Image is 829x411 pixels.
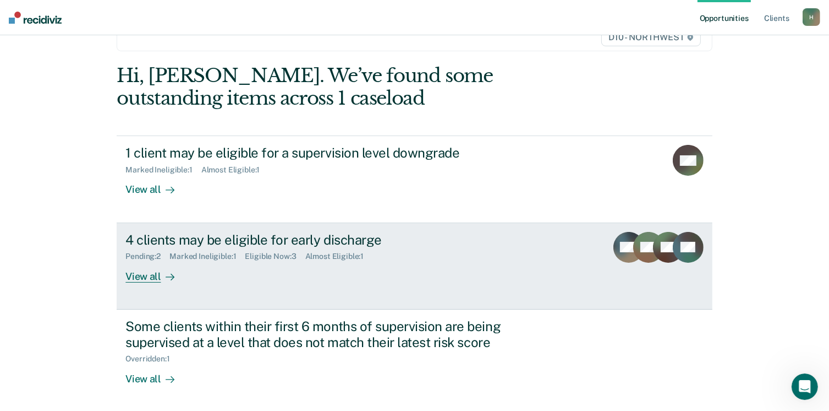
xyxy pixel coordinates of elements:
span: D10 - NORTHWEST [601,29,700,46]
button: H [803,8,820,26]
img: Recidiviz [9,12,62,24]
div: Pending : 2 [125,252,169,261]
div: Some clients within their first 6 months of supervision are being supervised at a level that does... [125,318,512,350]
div: Eligible Now : 3 [245,252,305,261]
a: 4 clients may be eligible for early dischargePending:2Marked Ineligible:1Eligible Now:3Almost Eli... [117,223,712,310]
div: Marked Ineligible : 1 [169,252,245,261]
div: View all [125,175,187,196]
div: View all [125,364,187,385]
div: View all [125,261,187,283]
iframe: Intercom live chat [792,374,818,400]
div: Almost Eligible : 1 [201,165,269,175]
div: Marked Ineligible : 1 [125,165,201,175]
a: 1 client may be eligible for a supervision level downgradeMarked Ineligible:1Almost Eligible:1Vie... [117,136,712,223]
div: Overridden : 1 [125,354,178,364]
div: Hi, [PERSON_NAME]. We’ve found some outstanding items across 1 caseload [117,64,593,110]
div: Almost Eligible : 1 [305,252,373,261]
div: 4 clients may be eligible for early discharge [125,232,512,248]
div: 1 client may be eligible for a supervision level downgrade [125,145,512,161]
